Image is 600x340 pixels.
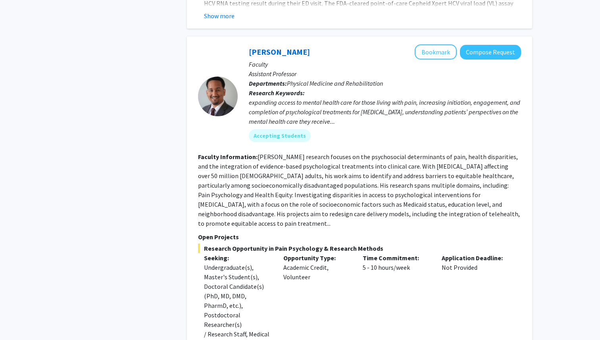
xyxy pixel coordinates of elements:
fg-read-more: [PERSON_NAME] research focuses on the psychosocial determinants of pain, health disparities, and ... [198,153,520,227]
p: Seeking: [204,253,271,263]
span: Research Opportunity in Pain Psychology & Research Methods [198,244,521,253]
p: Open Projects [198,232,521,242]
p: Assistant Professor [249,69,521,79]
b: Departments: [249,79,287,87]
div: expanding access to mental health care for those living with pain, increasing initiation, engagem... [249,98,521,126]
span: Physical Medicine and Rehabilitation [287,79,383,87]
button: Add Fenan Rassu to Bookmarks [415,44,457,60]
mat-chip: Accepting Students [249,129,311,142]
b: Research Keywords: [249,89,305,97]
p: Application Deadline: [442,253,509,263]
p: Opportunity Type: [283,253,351,263]
b: Faculty Information: [198,153,258,161]
p: Faculty [249,60,521,69]
a: [PERSON_NAME] [249,47,310,57]
button: Compose Request to Fenan Rassu [460,45,521,60]
p: Time Commitment: [363,253,430,263]
button: Show more [204,11,235,21]
iframe: Chat [6,304,34,334]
